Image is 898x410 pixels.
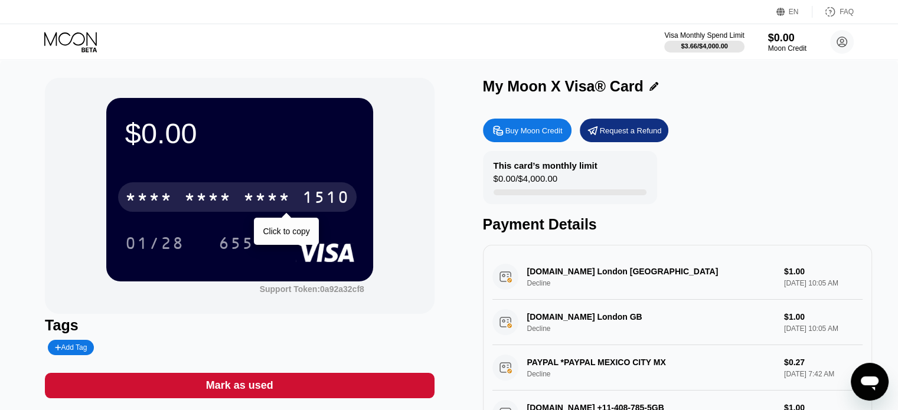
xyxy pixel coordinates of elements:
[768,44,806,53] div: Moon Credit
[812,6,854,18] div: FAQ
[206,379,273,392] div: Mark as used
[494,160,597,170] div: This card’s monthly limit
[263,227,309,236] div: Click to copy
[55,343,87,352] div: Add Tag
[789,8,799,16] div: EN
[664,31,744,40] div: Visa Monthly Spend Limit
[210,228,263,258] div: 655
[776,6,812,18] div: EN
[218,235,254,254] div: 655
[768,32,806,53] div: $0.00Moon Credit
[600,126,662,136] div: Request a Refund
[48,340,94,355] div: Add Tag
[45,373,434,398] div: Mark as used
[260,284,364,294] div: Support Token: 0a92a32cf8
[494,173,557,189] div: $0.00 / $4,000.00
[116,228,193,258] div: 01/28
[125,235,184,254] div: 01/28
[840,8,854,16] div: FAQ
[483,78,644,95] div: My Moon X Visa® Card
[260,284,364,294] div: Support Token:0a92a32cf8
[505,126,563,136] div: Buy Moon Credit
[302,189,350,208] div: 1510
[664,31,744,53] div: Visa Monthly Spend Limit$3.66/$4,000.00
[125,117,354,150] div: $0.00
[483,216,872,233] div: Payment Details
[681,42,728,50] div: $3.66 / $4,000.00
[580,119,668,142] div: Request a Refund
[851,363,889,401] iframe: Button to launch messaging window
[483,119,572,142] div: Buy Moon Credit
[45,317,434,334] div: Tags
[768,32,806,44] div: $0.00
